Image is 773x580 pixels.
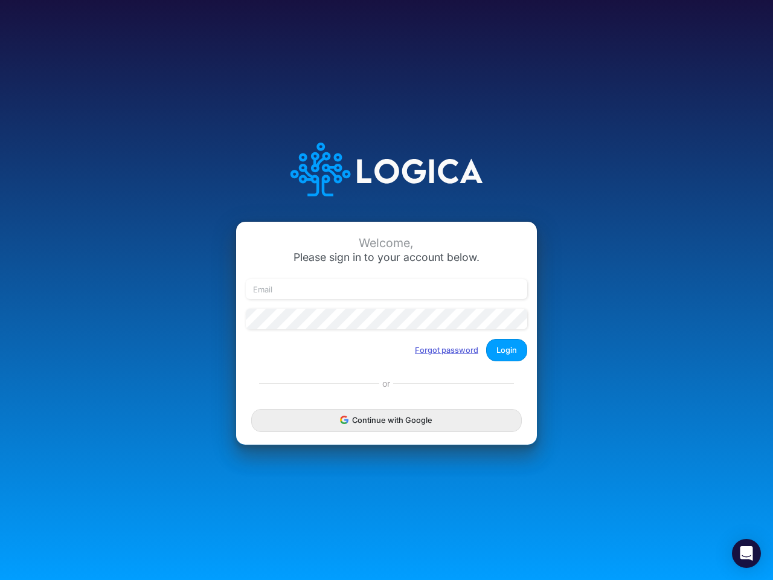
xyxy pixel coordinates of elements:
span: Please sign in to your account below. [293,251,480,263]
button: Login [486,339,527,361]
div: Open Intercom Messenger [732,539,761,568]
button: Continue with Google [251,409,522,431]
input: Email [246,279,527,300]
button: Forgot password [407,340,486,360]
div: Welcome, [246,236,527,250]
